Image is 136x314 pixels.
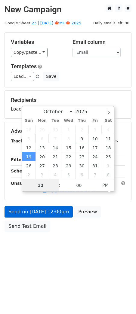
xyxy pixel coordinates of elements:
[88,119,102,123] span: Fri
[102,143,115,152] span: October 18, 2025
[59,179,61,191] span: :
[74,206,101,218] a: Preview
[75,119,88,123] span: Thu
[88,125,102,134] span: October 3, 2025
[11,139,31,143] strong: Tracking
[11,97,125,103] h5: Recipients
[36,152,49,161] span: October 20, 2025
[22,179,59,191] input: Hour
[88,161,102,170] span: October 31, 2025
[102,134,115,143] span: October 11, 2025
[61,179,97,191] input: Minute
[75,161,88,170] span: October 30, 2025
[49,134,62,143] span: October 7, 2025
[36,161,49,170] span: October 27, 2025
[88,170,102,179] span: November 7, 2025
[11,97,125,112] div: Loading...
[49,161,62,170] span: October 28, 2025
[49,170,62,179] span: November 4, 2025
[43,72,59,81] button: Save
[36,134,49,143] span: October 6, 2025
[22,125,36,134] span: September 28, 2025
[73,39,125,45] h5: Email column
[49,152,62,161] span: October 21, 2025
[91,21,131,25] a: Daily emails left: 30
[75,134,88,143] span: October 9, 2025
[11,181,40,186] strong: Unsubscribe
[11,128,125,135] h5: Advanced
[11,48,48,57] a: Copy/paste...
[102,161,115,170] span: November 1, 2025
[49,119,62,123] span: Tue
[42,188,96,193] a: Copy unsubscribe link
[36,143,49,152] span: October 13, 2025
[49,143,62,152] span: October 14, 2025
[11,63,37,69] a: Templates
[36,119,49,123] span: Mon
[88,143,102,152] span: October 17, 2025
[5,206,73,218] a: Send on [DATE] 12:00pm
[36,125,49,134] span: September 29, 2025
[5,221,50,232] a: Send Test Email
[97,179,114,191] span: Click to toggle
[73,109,95,114] input: Year
[75,170,88,179] span: November 6, 2025
[62,125,75,134] span: October 1, 2025
[75,125,88,134] span: October 2, 2025
[62,143,75,152] span: October 15, 2025
[32,21,81,25] a: 23 | [DATE] 🍁MH🍁 2025
[62,170,75,179] span: November 5, 2025
[62,134,75,143] span: October 8, 2025
[106,285,136,314] iframe: Chat Widget
[91,20,131,26] span: Daily emails left: 30
[22,134,36,143] span: October 5, 2025
[88,134,102,143] span: October 10, 2025
[75,143,88,152] span: October 16, 2025
[22,119,36,123] span: Sun
[62,152,75,161] span: October 22, 2025
[36,170,49,179] span: November 3, 2025
[22,143,36,152] span: October 12, 2025
[94,138,118,144] label: UTM Codes
[5,5,131,15] h2: New Campaign
[11,157,26,162] strong: Filters
[88,152,102,161] span: October 24, 2025
[11,169,32,173] strong: Schedule
[75,152,88,161] span: October 23, 2025
[102,170,115,179] span: November 8, 2025
[11,39,63,45] h5: Variables
[102,125,115,134] span: October 4, 2025
[49,125,62,134] span: September 30, 2025
[5,21,81,25] small: Google Sheet:
[102,152,115,161] span: October 25, 2025
[22,152,36,161] span: October 19, 2025
[62,119,75,123] span: Wed
[102,119,115,123] span: Sat
[11,72,34,81] a: Load...
[62,161,75,170] span: October 29, 2025
[22,161,36,170] span: October 26, 2025
[22,170,36,179] span: November 2, 2025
